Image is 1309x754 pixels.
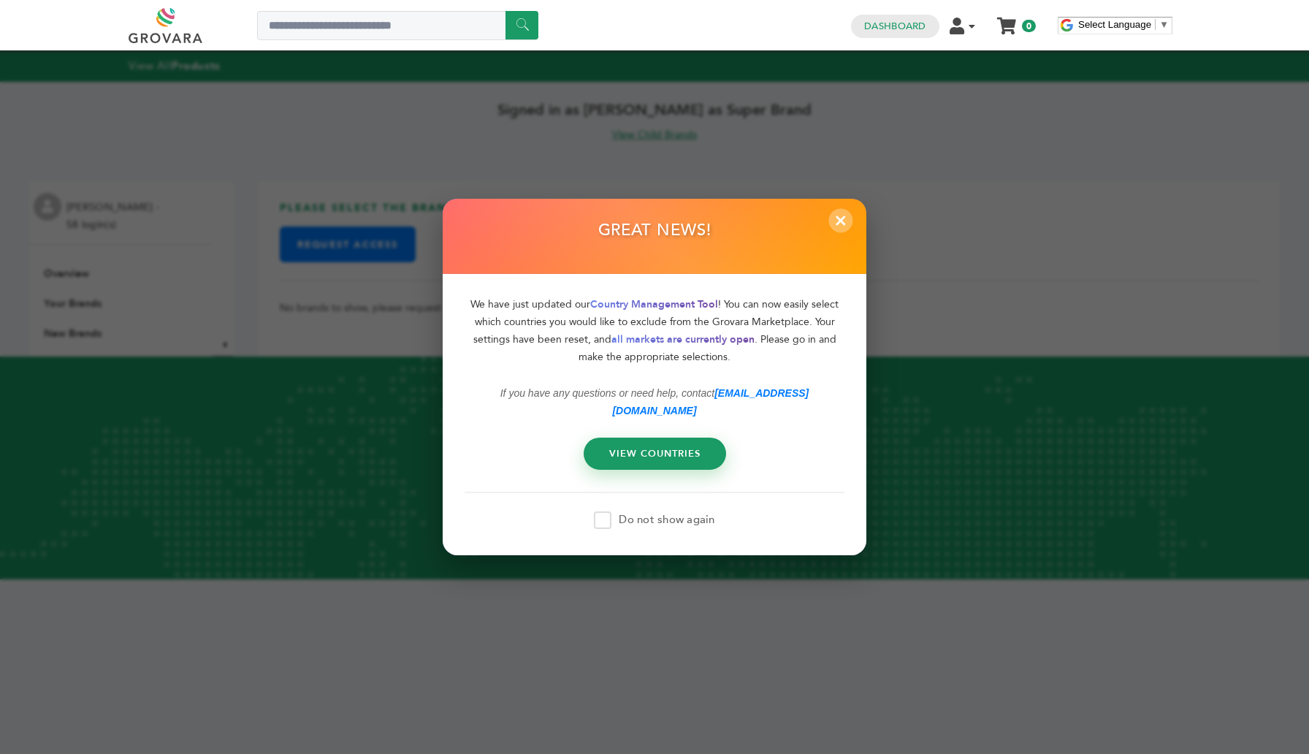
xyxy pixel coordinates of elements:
span: Select Language [1078,19,1151,30]
p: If you have any questions or need help, contact [465,384,844,419]
a: My Cart [999,13,1015,28]
span: Country Management Tool [590,297,718,311]
span: ​ [1155,19,1156,30]
span: × [829,208,853,232]
label: Do not show again [594,511,714,529]
span: 0 [1022,20,1036,32]
p: We have just updated our ! You can now easily select which countries you would like to exclude fr... [465,295,844,365]
a: Select Language​ [1078,19,1169,30]
a: [EMAIL_ADDRESS][DOMAIN_NAME] [612,386,809,416]
span: ▼ [1159,19,1169,30]
h2: GREAT NEWS! [598,221,711,248]
span: all markets are currently open [611,332,755,346]
input: Search a product or brand... [257,11,538,40]
a: Dashboard [864,20,926,33]
a: VIEW COUNTRIES [584,437,726,469]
